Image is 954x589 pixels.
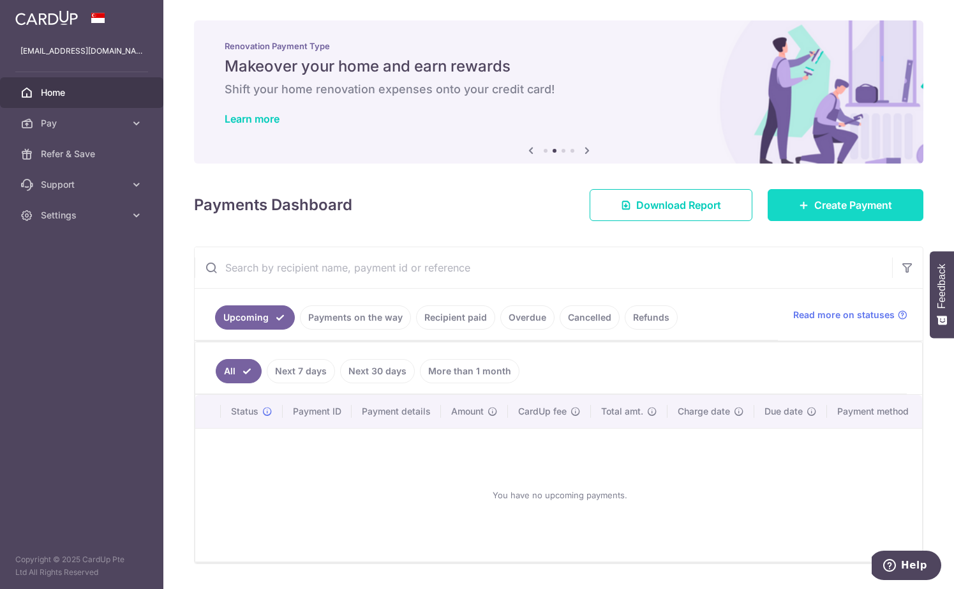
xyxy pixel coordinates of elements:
[211,439,909,551] div: You have no upcoming payments.
[231,405,258,418] span: Status
[41,86,125,99] span: Home
[195,247,892,288] input: Search by recipient name, payment id or reference
[764,405,803,418] span: Due date
[216,359,262,383] a: All
[194,194,352,217] h4: Payments Dashboard
[41,148,125,160] span: Refer & Save
[15,10,78,26] img: CardUp
[936,264,948,309] span: Feedback
[267,359,335,383] a: Next 7 days
[225,112,279,125] a: Learn more
[518,405,567,418] span: CardUp fee
[225,82,893,97] h6: Shift your home renovation expenses onto your credit card!
[827,395,924,428] th: Payment method
[215,305,295,330] a: Upcoming
[590,189,752,221] a: Download Report
[560,305,620,330] a: Cancelled
[872,551,941,583] iframe: Opens a widget where you can find more information
[768,189,923,221] a: Create Payment
[678,405,730,418] span: Charge date
[194,20,923,164] img: Renovation banner
[352,395,441,428] th: Payment details
[340,359,415,383] a: Next 30 days
[283,395,352,428] th: Payment ID
[625,305,678,330] a: Refunds
[41,209,125,222] span: Settings
[416,305,495,330] a: Recipient paid
[41,178,125,191] span: Support
[930,251,954,338] button: Feedback - Show survey
[300,305,411,330] a: Payments on the way
[41,117,125,130] span: Pay
[225,56,893,77] h5: Makeover your home and earn rewards
[225,41,893,51] p: Renovation Payment Type
[814,197,892,213] span: Create Payment
[20,45,143,57] p: [EMAIL_ADDRESS][DOMAIN_NAME]
[601,405,643,418] span: Total amt.
[793,309,895,321] span: Read more on statuses
[636,197,721,213] span: Download Report
[793,309,907,321] a: Read more on statuses
[500,305,555,330] a: Overdue
[420,359,519,383] a: More than 1 month
[451,405,484,418] span: Amount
